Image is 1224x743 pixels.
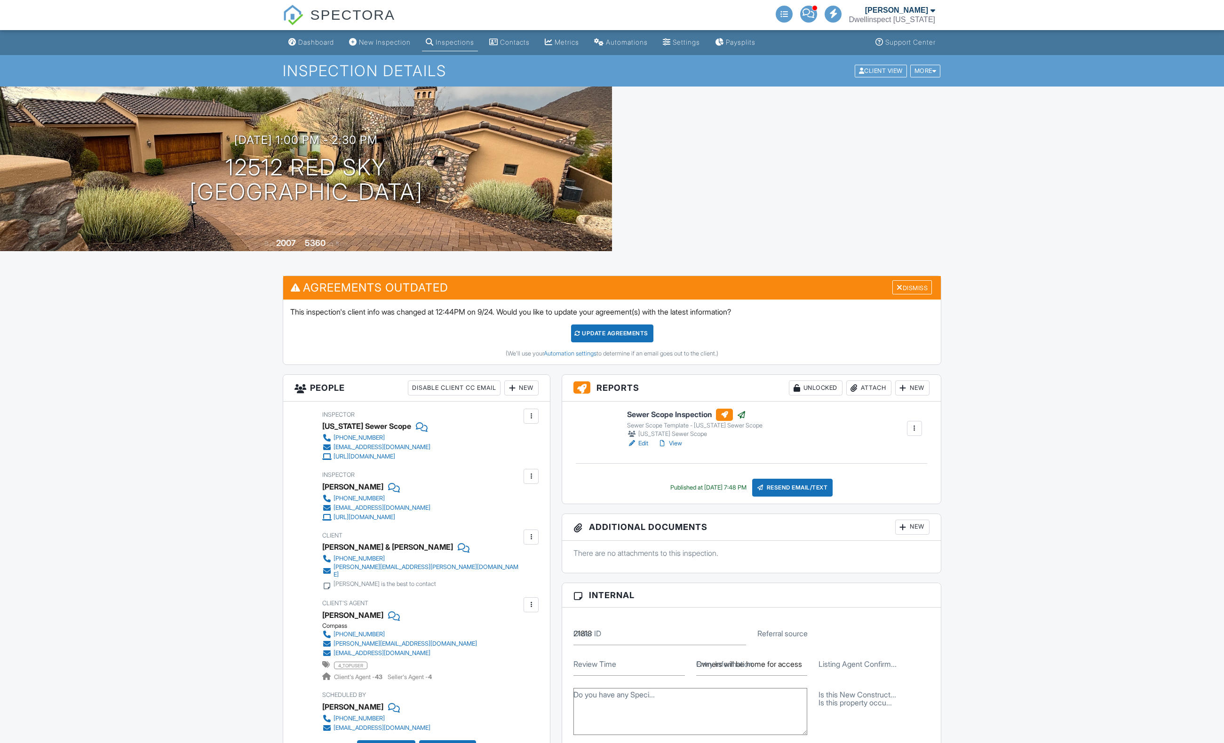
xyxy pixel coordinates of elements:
[322,532,342,539] span: Client
[322,691,366,698] span: Scheduled By
[283,5,303,25] img: The Best Home Inspection Software - Spectora
[276,238,296,248] div: 2007
[627,422,763,429] div: Sewer Scope Template - [US_STATE] Sewer Scope
[627,439,648,448] a: Edit
[283,375,550,402] h3: People
[388,673,432,680] span: Seller's Agent -
[334,555,385,562] div: [PHONE_NUMBER]
[711,34,759,51] a: Paysplits
[789,380,842,395] div: Unlocked
[541,34,583,51] a: Metrics
[283,276,941,299] h3: Agreements Outdated
[322,471,355,478] span: Inspector
[334,563,521,578] div: [PERSON_NAME][EMAIL_ADDRESS][PERSON_NAME][DOMAIN_NAME]
[322,452,430,461] a: [URL][DOMAIN_NAME]
[234,134,378,146] h3: [DATE] 1:00 pm - 2:30 pm
[334,514,395,521] div: [URL][DOMAIN_NAME]
[910,64,941,77] div: More
[290,350,934,357] div: (We'll use your to determine if an email goes out to the client.)
[885,38,936,46] div: Support Center
[573,548,930,558] p: There are no attachments to this inspection.
[854,67,909,74] a: Client View
[322,480,383,494] div: [PERSON_NAME]
[504,380,539,395] div: New
[819,689,896,700] label: Is this New Construction?
[334,434,385,442] div: [PHONE_NUMBER]
[573,653,684,676] input: Review Time
[283,63,941,79] h1: Inspection Details
[322,503,430,513] a: [EMAIL_ADDRESS][DOMAIN_NAME]
[562,375,941,402] h3: Reports
[627,409,763,439] a: Sewer Scope Inspection Sewer Scope Template - [US_STATE] Sewer Scope [US_STATE] Sewer Scope
[658,439,682,448] a: View
[627,409,763,421] h6: Sewer Scope Inspection
[322,622,485,630] div: Compass
[422,34,478,51] a: Inspections
[322,700,383,714] div: [PERSON_NAME]
[322,419,411,433] div: [US_STATE] Sewer Scope
[322,723,430,733] a: [EMAIL_ADDRESS][DOMAIN_NAME]
[334,504,430,512] div: [EMAIL_ADDRESS][DOMAIN_NAME]
[752,479,833,497] div: Resend Email/Text
[544,350,596,357] a: Automation settings
[334,724,430,732] div: [EMAIL_ADDRESS][DOMAIN_NAME]
[696,653,807,676] input: Entry Information
[322,443,430,452] a: [EMAIL_ADDRESS][DOMAIN_NAME]
[190,155,423,205] h1: 12512 Red Sky [GEOGRAPHIC_DATA]
[327,240,340,247] span: sq. ft.
[334,580,436,588] div: [PERSON_NAME] is the best to contact
[322,648,477,658] a: [EMAIL_ADDRESS][DOMAIN_NAME]
[555,38,579,46] div: Metrics
[436,38,474,46] div: Inspections
[696,659,753,669] label: Entry Information
[846,380,891,395] div: Attach
[571,324,653,342] div: Update Agreements
[573,688,807,735] textarea: Do you have any Special Concerns?
[659,34,704,51] a: Settings
[322,433,430,443] a: [PHONE_NUMBER]
[573,689,655,700] label: Do you have any Special Concerns?
[322,639,477,648] a: [PERSON_NAME][EMAIL_ADDRESS][DOMAIN_NAME]
[305,238,326,248] div: 5360
[322,608,383,622] div: [PERSON_NAME]
[264,240,275,247] span: Built
[283,300,941,364] div: This inspection's client info was changed at 12:44PM on 9/24. Would you like to update your agree...
[334,649,430,657] div: [EMAIL_ADDRESS][DOMAIN_NAME]
[322,411,355,418] span: Inspector
[673,38,700,46] div: Settings
[334,631,385,638] div: [PHONE_NUMBER]
[606,38,648,46] div: Automations
[408,380,501,395] div: Disable Client CC Email
[322,630,477,639] a: [PHONE_NUMBER]
[500,38,530,46] div: Contacts
[892,280,932,295] div: Dismiss
[670,484,747,491] div: Published at [DATE] 7:48 PM
[322,714,430,723] a: [PHONE_NUMBER]
[726,38,755,46] div: Paysplits
[285,34,338,51] a: Dashboard
[334,715,385,722] div: [PHONE_NUMBER]
[322,494,430,503] a: [PHONE_NUMBER]
[334,453,395,460] div: [URL][DOMAIN_NAME]
[865,6,928,15] div: [PERSON_NAME]
[428,673,432,680] strong: 4
[322,554,521,563] a: [PHONE_NUMBER]
[334,443,430,451] div: [EMAIL_ADDRESS][DOMAIN_NAME]
[573,628,601,639] label: Order ID
[334,640,477,648] div: [PERSON_NAME][EMAIL_ADDRESS][DOMAIN_NAME]
[334,662,367,669] span: 4_topuser
[819,659,897,669] label: Listing Agent Confirmed Access
[895,520,930,535] div: New
[322,513,430,522] a: [URL][DOMAIN_NAME]
[298,38,334,46] div: Dashboard
[757,628,808,639] label: Referral source
[562,583,941,608] h3: Internal
[345,34,414,51] a: New Inspection
[322,600,368,607] span: Client's Agent
[334,495,385,502] div: [PHONE_NUMBER]
[849,15,935,24] div: Dwellinspect Arizona
[375,673,382,680] strong: 43
[562,514,941,541] h3: Additional Documents
[310,5,395,24] span: SPECTORA
[334,673,384,680] span: Client's Agent -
